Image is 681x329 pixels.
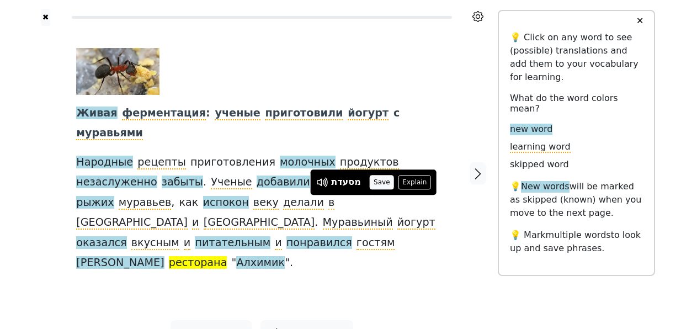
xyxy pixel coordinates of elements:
p: 💡 Click on any word to see (possible) translations and add them to your vocabulary for learning. [510,31,643,84]
span: Ученые [211,176,252,189]
span: в [328,196,334,210]
span: Живая [76,107,117,120]
span: multiple words [546,230,611,240]
span: Народные [76,156,133,169]
span: муравьями [76,126,143,140]
span: и [275,236,281,250]
div: מסעדת [331,176,360,189]
span: питательным [195,236,270,250]
button: ✕ [630,11,650,31]
span: ученые [215,107,260,120]
button: Save [370,175,394,189]
span: . [203,176,206,189]
span: skipped word [510,159,569,171]
span: веку [253,196,279,210]
span: испокон [203,196,249,210]
h6: What do the word colors mean? [510,93,643,114]
span: как [179,196,199,210]
span: добавили [257,176,310,189]
span: и [184,236,190,250]
button: ✖ [41,9,50,26]
span: ресторана [169,256,227,270]
span: оказался [76,236,126,250]
span: ферментация [122,107,206,120]
span: делали [283,196,324,210]
span: незаслуженно [76,176,157,189]
span: Алхимик [236,256,285,270]
span: рыжих [76,196,114,210]
span: приготовили [265,107,343,120]
img: AQAK9iRzE-dCqbOKKYQO3smBv5XLHKrYpAoM1cVuAJPO3j5vKpFZv9fnh8z_oyuImAwjWLAJkOiy57rlIyPC2PXHu54.jpg [76,48,159,95]
span: , [171,196,174,210]
span: ". [285,256,293,270]
span: new word [510,124,552,135]
span: и [192,216,199,230]
span: [GEOGRAPHIC_DATA] [76,216,188,230]
span: learning word [510,141,571,153]
span: приготовления [190,156,275,169]
span: рецепты [137,156,186,169]
span: [GEOGRAPHIC_DATA] [204,216,315,230]
span: вкусным [131,236,179,250]
span: продуктов [340,156,399,169]
span: муравьев [119,196,172,210]
span: [PERSON_NAME] [76,256,164,270]
span: гостям [357,236,395,250]
span: молочных [280,156,336,169]
span: йогурт [348,107,389,120]
span: забыты [162,176,203,189]
span: . [315,216,318,230]
span: понравился [286,236,352,250]
span: Муравьиный [323,216,393,230]
span: : [206,107,210,120]
p: 💡 Mark to look up and save phrases. [510,229,643,255]
span: " [232,256,237,270]
span: йогурт [397,216,435,230]
button: Explain [398,175,431,189]
span: New words [521,181,570,193]
p: 💡 will be marked as skipped (known) when you move to the next page. [510,180,643,220]
span: с [393,107,400,120]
